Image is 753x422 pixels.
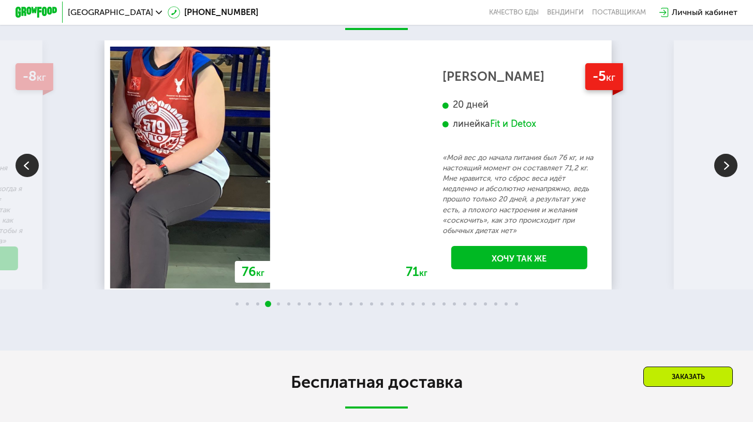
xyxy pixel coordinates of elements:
div: поставщикам [592,8,646,17]
h2: Бесплатная доставка [84,372,670,392]
img: Slide left [16,154,39,177]
div: [PERSON_NAME] [442,71,596,82]
div: 20 дней [442,99,596,111]
div: 71 [399,261,434,283]
div: -5 [585,63,623,90]
div: 76 [235,261,271,283]
p: «Мой вес до начала питания был 76 кг, и на настоящий момент он составляет 71,2 кг. Мне нравится, ... [442,153,596,237]
a: Качество еды [489,8,539,17]
div: Заказать [643,367,733,387]
div: Личный кабинет [672,6,737,19]
span: кг [419,268,427,278]
a: [PHONE_NUMBER] [168,6,258,19]
a: Хочу так же [451,246,587,269]
div: -8 [16,63,53,90]
img: Slide right [714,154,737,177]
span: кг [606,71,615,83]
span: [GEOGRAPHIC_DATA] [68,8,153,17]
span: кг [256,268,264,278]
div: линейка [442,118,596,130]
div: Fit и Detox [490,118,536,130]
span: кг [37,71,46,83]
a: Вендинги [547,8,584,17]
